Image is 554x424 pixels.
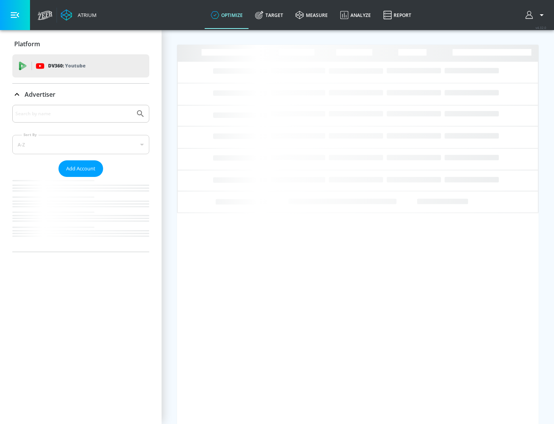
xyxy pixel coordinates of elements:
input: Search by name [15,109,132,119]
nav: list of Advertiser [12,177,149,252]
p: Advertiser [25,90,55,99]
p: DV360: [48,62,85,70]
div: DV360: Youtube [12,54,149,77]
a: Report [377,1,417,29]
button: Add Account [58,160,103,177]
span: v 4.32.0 [536,25,546,30]
div: Advertiser [12,84,149,105]
div: A-Z [12,135,149,154]
a: measure [289,1,334,29]
a: optimize [205,1,249,29]
a: Analyze [334,1,377,29]
p: Youtube [65,62,85,70]
a: Target [249,1,289,29]
p: Platform [14,40,40,48]
div: Atrium [75,12,97,19]
span: Add Account [66,164,95,173]
div: Platform [12,33,149,55]
a: Atrium [61,9,97,21]
div: Advertiser [12,105,149,252]
label: Sort By [22,132,38,137]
